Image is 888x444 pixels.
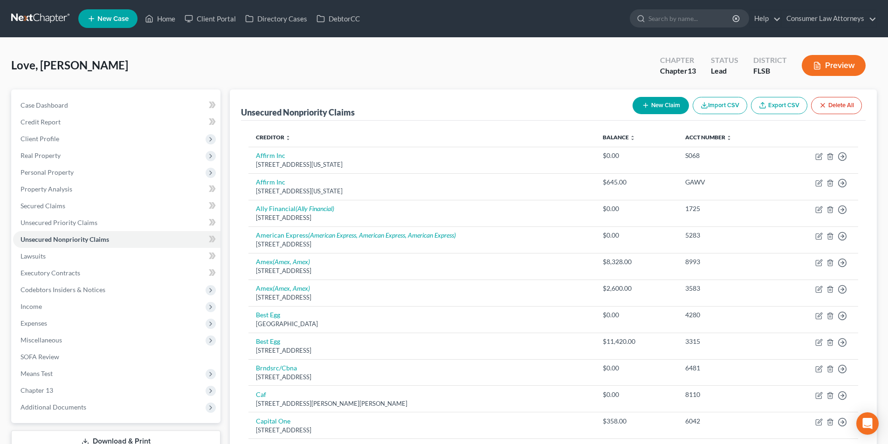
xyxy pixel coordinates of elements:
[21,202,65,210] span: Secured Claims
[13,181,220,198] a: Property Analysis
[693,97,747,114] button: Import CSV
[140,10,180,27] a: Home
[256,266,587,275] div: [STREET_ADDRESS]
[685,310,770,320] div: 4280
[13,114,220,130] a: Credit Report
[21,118,61,126] span: Credit Report
[603,284,670,293] div: $2,600.00
[751,97,807,114] a: Export CSV
[21,219,97,226] span: Unsecured Priority Claims
[21,185,72,193] span: Property Analysis
[256,311,280,319] a: Best Egg
[802,55,866,76] button: Preview
[21,168,74,176] span: Personal Property
[753,55,787,66] div: District
[21,135,59,143] span: Client Profile
[13,231,220,248] a: Unsecured Nonpriority Claims
[13,198,220,214] a: Secured Claims
[603,310,670,320] div: $0.00
[21,151,61,159] span: Real Property
[21,353,59,361] span: SOFA Review
[273,258,310,266] i: (Amex, Amex)
[685,337,770,346] div: 3315
[256,293,587,302] div: [STREET_ADDRESS]
[660,66,696,76] div: Chapter
[256,337,280,345] a: Best Egg
[603,363,670,373] div: $0.00
[256,426,587,435] div: [STREET_ADDRESS]
[711,66,738,76] div: Lead
[21,369,53,377] span: Means Test
[13,248,220,265] a: Lawsuits
[811,97,862,114] button: Delete All
[856,412,879,435] div: Open Intercom Messenger
[603,134,635,141] a: Balance unfold_more
[603,390,670,399] div: $0.00
[21,252,46,260] span: Lawsuits
[241,107,355,118] div: Unsecured Nonpriority Claims
[13,97,220,114] a: Case Dashboard
[753,66,787,76] div: FLSB
[685,151,770,160] div: S068
[13,214,220,231] a: Unsecured Priority Claims
[685,417,770,426] div: 6042
[256,178,285,186] a: Affirm Inc
[685,231,770,240] div: 5283
[256,213,587,222] div: [STREET_ADDRESS]
[685,178,770,187] div: GAWV
[296,205,334,212] i: (Ally Financial)
[726,135,732,141] i: unfold_more
[685,390,770,399] div: 8110
[256,346,587,355] div: [STREET_ADDRESS]
[21,269,80,277] span: Executory Contracts
[256,134,291,141] a: Creditor unfold_more
[648,10,734,27] input: Search by name...
[256,258,310,266] a: Amex(Amex, Amex)
[256,364,297,372] a: Brndsrc/Cbna
[685,204,770,213] div: 1725
[13,265,220,281] a: Executory Contracts
[21,403,86,411] span: Additional Documents
[256,240,587,249] div: [STREET_ADDRESS]
[685,134,732,141] a: Acct Number unfold_more
[603,204,670,213] div: $0.00
[256,187,587,196] div: [STREET_ADDRESS][US_STATE]
[21,386,53,394] span: Chapter 13
[688,66,696,75] span: 13
[603,257,670,266] div: $8,328.00
[11,58,128,72] span: Love, [PERSON_NAME]
[21,319,47,327] span: Expenses
[256,417,290,425] a: Capital One
[21,101,68,109] span: Case Dashboard
[21,302,42,310] span: Income
[711,55,738,66] div: Status
[660,55,696,66] div: Chapter
[685,284,770,293] div: 3583
[750,10,781,27] a: Help
[273,284,310,292] i: (Amex, Amex)
[256,284,310,292] a: Amex(Amex, Amex)
[97,15,129,22] span: New Case
[241,10,312,27] a: Directory Cases
[21,235,109,243] span: Unsecured Nonpriority Claims
[21,336,62,344] span: Miscellaneous
[13,348,220,365] a: SOFA Review
[256,205,334,212] a: Ally Financial(Ally Financial)
[256,231,456,239] a: American Express(American Express, American Express, American Express)
[256,151,285,159] a: Affirm Inc
[603,178,670,187] div: $645.00
[630,135,635,141] i: unfold_more
[256,320,587,328] div: [GEOGRAPHIC_DATA]
[633,97,689,114] button: New Claim
[685,363,770,373] div: 6481
[782,10,876,27] a: Consumer Law Attorneys
[603,231,670,240] div: $0.00
[21,286,105,294] span: Codebtors Insiders & Notices
[308,231,456,239] i: (American Express, American Express, American Express)
[256,390,266,398] a: Caf
[603,337,670,346] div: $11,420.00
[180,10,241,27] a: Client Portal
[603,417,670,426] div: $358.00
[256,399,587,408] div: [STREET_ADDRESS][PERSON_NAME][PERSON_NAME]
[256,373,587,382] div: [STREET_ADDRESS]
